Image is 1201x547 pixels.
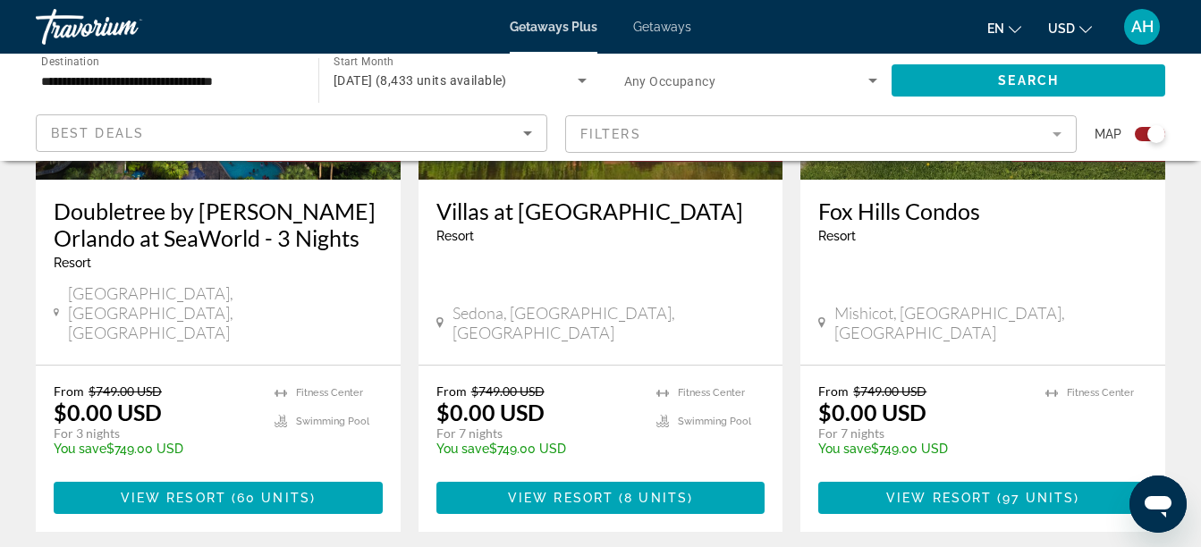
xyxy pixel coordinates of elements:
span: [DATE] (8,433 units available) [334,73,507,88]
span: Resort [54,256,91,270]
button: Filter [565,114,1077,154]
span: 60 units [237,491,310,505]
button: Change language [987,15,1021,41]
span: Swimming Pool [678,416,751,427]
span: Swimming Pool [296,416,369,427]
a: Doubletree by [PERSON_NAME] Orlando at SeaWorld - 3 Nights [54,198,383,251]
span: Fitness Center [678,387,745,399]
p: $749.00 USD [818,442,1028,456]
span: Destination [41,55,99,67]
span: ( ) [226,491,316,505]
span: $749.00 USD [471,383,545,399]
span: $749.00 USD [853,383,926,399]
a: Getaways [633,20,691,34]
span: [GEOGRAPHIC_DATA], [GEOGRAPHIC_DATA], [GEOGRAPHIC_DATA] [68,283,382,342]
button: View Resort(97 units) [818,482,1147,514]
a: Fox Hills Condos [818,198,1147,224]
span: View Resort [508,491,613,505]
span: Fitness Center [1067,387,1134,399]
span: $749.00 USD [89,383,162,399]
span: Resort [818,229,856,243]
mat-select: Sort by [51,122,532,144]
span: View Resort [121,491,226,505]
span: USD [1048,21,1075,36]
a: Travorium [36,4,215,50]
span: en [987,21,1004,36]
span: You save [54,442,106,456]
span: View Resort [886,491,992,505]
button: View Resort(8 units) [436,482,765,514]
span: Search [998,73,1059,88]
span: ( ) [613,491,693,505]
span: Best Deals [51,126,144,140]
button: View Resort(60 units) [54,482,383,514]
button: User Menu [1119,8,1165,46]
p: $749.00 USD [54,442,257,456]
span: ( ) [992,491,1079,505]
p: For 7 nights [436,425,639,442]
p: $0.00 USD [54,399,162,425]
p: $0.00 USD [818,399,926,425]
span: Start Month [334,55,393,68]
p: For 3 nights [54,425,257,442]
span: You save [436,442,489,456]
span: From [436,383,467,399]
iframe: Button to launch messaging window [1129,475,1187,533]
span: AH [1131,18,1154,36]
span: 97 units [1002,491,1074,505]
span: Any Occupancy [624,74,716,88]
span: 8 units [624,491,688,505]
button: Change currency [1048,15,1092,41]
button: Search [892,64,1165,97]
span: From [54,383,84,399]
span: Resort [436,229,474,243]
p: $0.00 USD [436,399,545,425]
span: From [818,383,849,399]
span: You save [818,442,871,456]
span: Sedona, [GEOGRAPHIC_DATA], [GEOGRAPHIC_DATA] [452,303,765,342]
span: Mishicot, [GEOGRAPHIC_DATA], [GEOGRAPHIC_DATA] [834,303,1147,342]
a: Getaways Plus [510,20,597,34]
span: Fitness Center [296,387,363,399]
a: Villas at [GEOGRAPHIC_DATA] [436,198,765,224]
p: $749.00 USD [436,442,639,456]
p: For 7 nights [818,425,1028,442]
span: Map [1095,122,1121,147]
